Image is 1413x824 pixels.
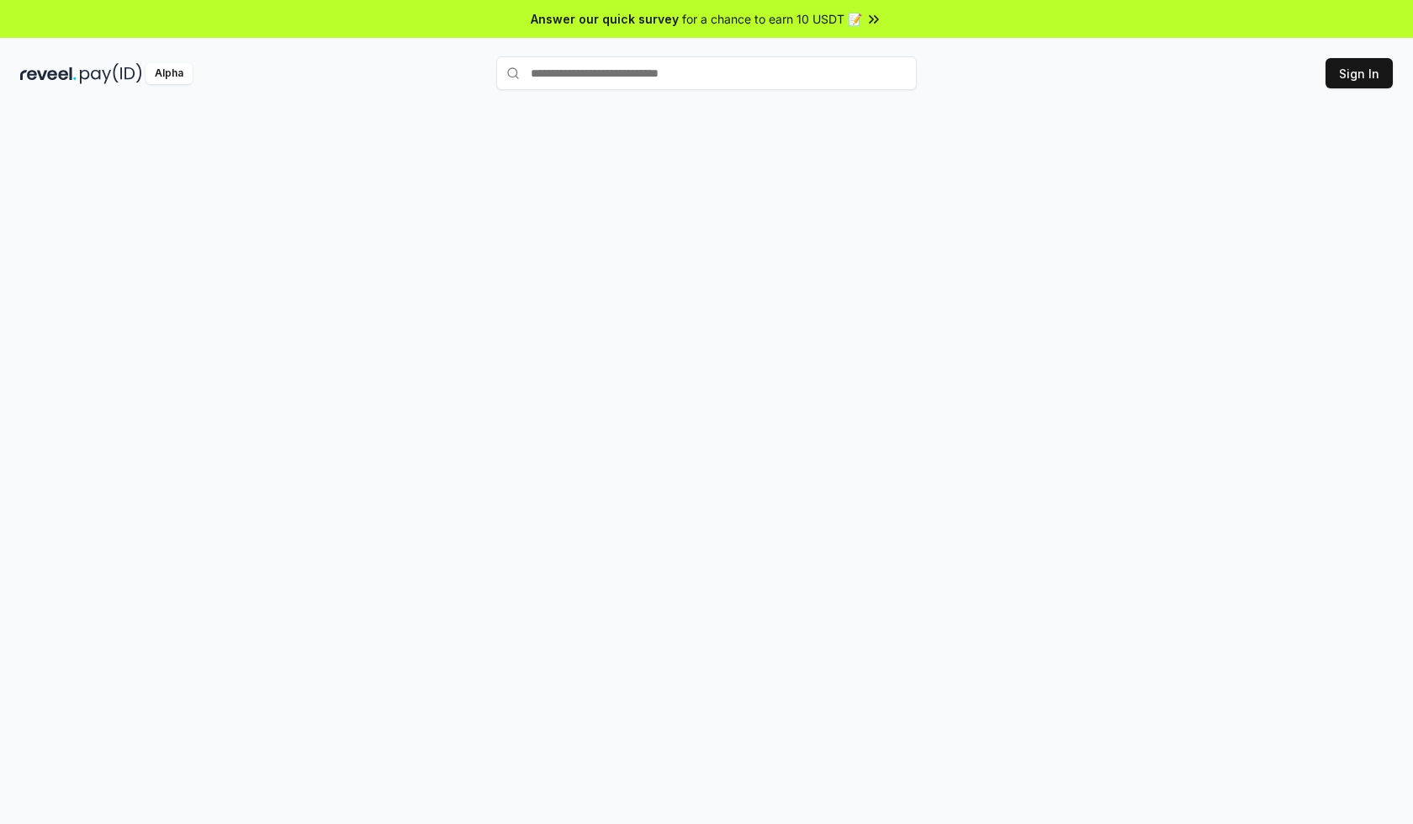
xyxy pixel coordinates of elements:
[80,63,142,84] img: pay_id
[146,63,193,84] div: Alpha
[682,10,862,28] span: for a chance to earn 10 USDT 📝
[531,10,679,28] span: Answer our quick survey
[1326,58,1393,88] button: Sign In
[20,63,77,84] img: reveel_dark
